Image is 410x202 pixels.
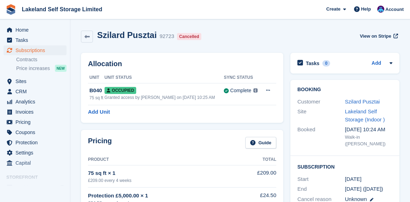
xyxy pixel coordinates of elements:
div: NEW [55,65,67,72]
span: [DATE] ([DATE]) [345,186,383,192]
span: Sites [15,76,58,86]
span: Coupons [15,127,58,137]
span: Unknown [345,196,367,202]
div: End [297,185,345,193]
h2: Tasks [306,60,320,67]
a: Contracts [16,56,67,63]
span: Create [326,6,340,13]
div: Protection £5,000.00 × 1 [88,192,231,200]
div: 75 sq ft × 1 [88,169,231,177]
div: [DATE] 10:24 AM [345,126,392,134]
a: menu [4,117,67,127]
span: Tasks [15,35,58,45]
img: stora-icon-8386f47178a22dfd0bd8f6a31ec36ba5ce8667c1dd55bd0f319d3a0aa187defe.svg [6,4,16,15]
a: Price increases NEW [16,64,67,72]
div: Complete [230,87,251,94]
a: Preview store [58,183,67,192]
span: Invoices [15,107,58,117]
img: David Dickson [377,6,384,13]
a: Lakeland Self Storage Limited [19,4,105,15]
h2: Subscription [297,163,392,170]
h2: Pricing [88,137,112,149]
a: menu [4,87,67,96]
a: menu [4,183,67,192]
span: Booking Portal [15,183,58,192]
a: Add Unit [88,108,110,116]
a: menu [4,158,67,168]
a: Lakeland Self Storage (Indoor ) [345,108,385,122]
a: View on Stripe [357,30,399,42]
div: 75 sq ft [89,95,105,101]
span: Subscriptions [15,45,58,55]
span: Account [385,6,404,13]
div: Site [297,108,345,124]
td: £209.00 [231,165,276,187]
span: Help [361,6,371,13]
time: 2025-06-26 00:00:00 UTC [345,175,361,183]
h2: Allocation [88,60,276,68]
img: icon-info-grey-7440780725fd019a000dd9b08b2336e03edf1995a4989e88bcd33f0948082b44.svg [253,88,258,93]
div: Cancelled [177,33,201,40]
a: Szilard Pusztai [345,99,380,105]
span: Analytics [15,97,58,107]
a: menu [4,45,67,55]
a: menu [4,107,67,117]
th: Unit Status [105,72,224,83]
span: Pricing [15,117,58,127]
th: Sync Status [224,72,260,83]
a: Add [372,59,381,68]
span: View on Stripe [360,33,391,40]
div: Customer [297,98,345,106]
a: menu [4,138,67,147]
span: Capital [15,158,58,168]
div: Start [297,175,345,183]
div: Booked [297,126,345,147]
th: Product [88,154,231,165]
div: 92723 [159,32,174,40]
div: 0 [322,60,330,67]
a: menu [4,25,67,35]
span: Occupied [105,87,136,94]
a: menu [4,148,67,158]
span: Home [15,25,58,35]
a: menu [4,35,67,45]
span: Price increases [16,65,50,72]
div: £209.00 every 4 weeks [88,177,231,184]
a: menu [4,127,67,137]
span: CRM [15,87,58,96]
span: Protection [15,138,58,147]
div: B040 [89,87,105,95]
div: Granted access by [PERSON_NAME] on [DATE] 10:25 AM [105,94,224,101]
div: Walk-in ([PERSON_NAME]) [345,134,392,147]
a: menu [4,76,67,86]
h2: Szilard Pusztai [97,30,157,40]
span: Settings [15,148,58,158]
th: Unit [88,72,105,83]
h2: Booking [297,87,392,93]
span: Storefront [6,174,70,181]
a: menu [4,97,67,107]
a: Guide [245,137,276,149]
th: Total [231,154,276,165]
